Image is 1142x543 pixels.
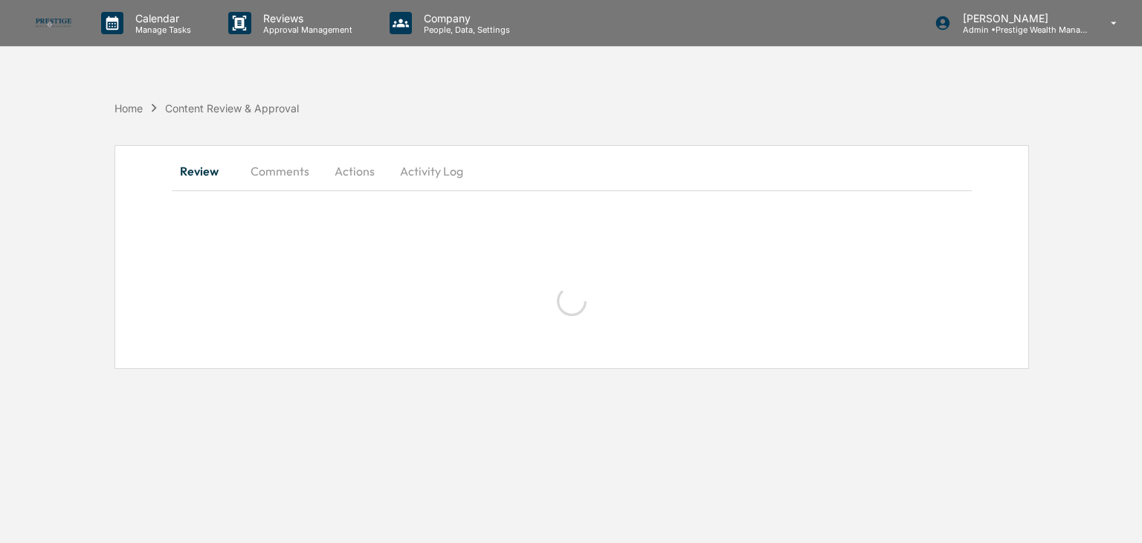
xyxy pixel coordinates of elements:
[165,102,299,115] div: Content Review & Approval
[239,153,321,189] button: Comments
[123,25,199,35] p: Manage Tasks
[321,153,388,189] button: Actions
[951,25,1089,35] p: Admin • Prestige Wealth Management
[172,153,239,189] button: Review
[251,12,360,25] p: Reviews
[412,25,517,35] p: People, Data, Settings
[251,25,360,35] p: Approval Management
[114,102,143,115] div: Home
[388,153,475,189] button: Activity Log
[412,12,517,25] p: Company
[36,19,71,28] img: logo
[172,153,971,189] div: secondary tabs example
[123,12,199,25] p: Calendar
[951,12,1089,25] p: [PERSON_NAME]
